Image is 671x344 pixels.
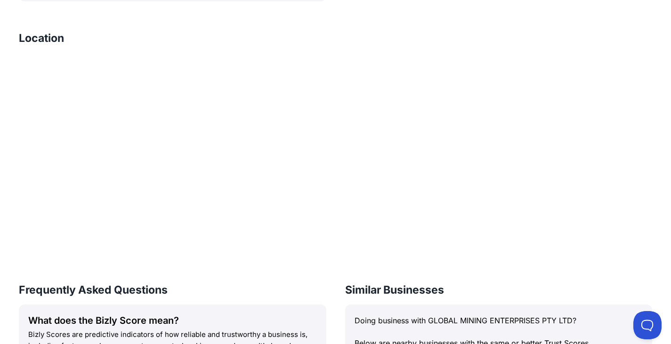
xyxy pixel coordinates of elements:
[19,32,64,45] h3: Location
[345,283,653,297] h3: Similar Businesses
[19,283,326,297] h3: Frequently Asked Questions
[355,314,643,327] p: Doing business with GLOBAL MINING ENTERPRISES PTY LTD?
[28,314,317,327] div: What does the Bizly Score mean?
[633,311,662,339] iframe: Toggle Customer Support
